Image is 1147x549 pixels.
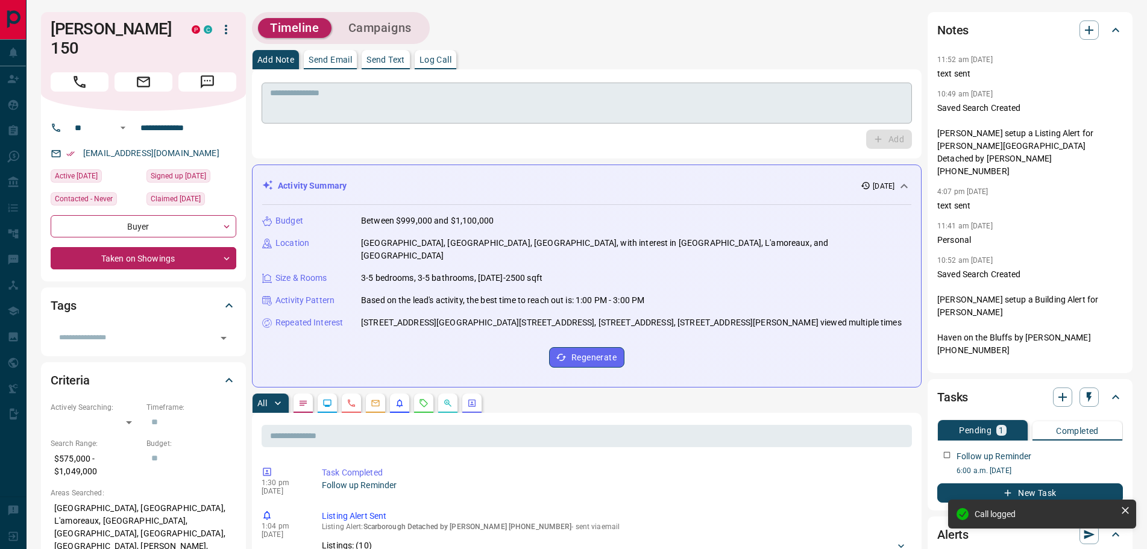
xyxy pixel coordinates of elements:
[51,215,236,237] div: Buyer
[336,18,424,38] button: Campaigns
[275,316,343,329] p: Repeated Interest
[937,67,1123,80] p: text sent
[395,398,404,408] svg: Listing Alerts
[937,187,988,196] p: 4:07 pm [DATE]
[298,398,308,408] svg: Notes
[51,438,140,449] p: Search Range:
[51,72,108,92] span: Call
[115,72,172,92] span: Email
[278,180,347,192] p: Activity Summary
[83,148,219,158] a: [EMAIL_ADDRESS][DOMAIN_NAME]
[116,121,130,135] button: Open
[262,522,304,530] p: 1:04 pm
[999,426,1004,434] p: 1
[322,466,907,479] p: Task Completed
[322,522,907,531] p: Listing Alert : - sent via email
[51,19,174,58] h1: [PERSON_NAME] 150
[937,102,1123,178] p: Saved Search Created [PERSON_NAME] setup a Listing Alert for [PERSON_NAME][GEOGRAPHIC_DATA] Detac...
[937,90,993,98] p: 10:49 am [DATE]
[937,55,993,64] p: 11:52 am [DATE]
[262,478,304,487] p: 1:30 pm
[66,149,75,158] svg: Email Verified
[959,426,991,434] p: Pending
[873,181,894,192] p: [DATE]
[322,510,907,522] p: Listing Alert Sent
[371,398,380,408] svg: Emails
[937,20,969,40] h2: Notes
[937,483,1123,503] button: New Task
[366,55,405,64] p: Send Text
[204,25,212,34] div: condos.ca
[275,294,335,307] p: Activity Pattern
[146,192,236,209] div: Sat Sep 21 2024
[549,347,624,368] button: Regenerate
[937,387,968,407] h2: Tasks
[262,487,304,495] p: [DATE]
[146,402,236,413] p: Timeframe:
[937,268,1123,357] p: Saved Search Created [PERSON_NAME] setup a Building Alert for [PERSON_NAME] Haven on the Bluffs b...
[361,272,542,284] p: 3-5 bedrooms, 3-5 bathrooms, [DATE]-2500 sqft
[937,222,993,230] p: 11:41 am [DATE]
[361,294,644,307] p: Based on the lead's activity, the best time to reach out is: 1:00 PM - 3:00 PM
[361,237,911,262] p: [GEOGRAPHIC_DATA], [GEOGRAPHIC_DATA], [GEOGRAPHIC_DATA], with interest in [GEOGRAPHIC_DATA], L'am...
[275,215,303,227] p: Budget
[146,438,236,449] p: Budget:
[51,366,236,395] div: Criteria
[937,525,969,544] h2: Alerts
[258,18,332,38] button: Timeline
[361,215,494,227] p: Between $999,000 and $1,100,000
[347,398,356,408] svg: Calls
[51,488,236,498] p: Areas Searched:
[322,398,332,408] svg: Lead Browsing Activity
[419,398,429,408] svg: Requests
[957,465,1123,476] p: 6:00 a.m. [DATE]
[309,55,352,64] p: Send Email
[275,237,309,249] p: Location
[192,25,200,34] div: property.ca
[257,55,294,64] p: Add Note
[51,371,90,390] h2: Criteria
[937,383,1123,412] div: Tasks
[937,256,993,265] p: 10:52 am [DATE]
[51,247,236,269] div: Taken on Showings
[937,234,1123,246] p: Personal
[257,399,267,407] p: All
[1056,427,1099,435] p: Completed
[51,169,140,186] div: Wed Apr 16 2025
[937,199,1123,212] p: text sent
[363,522,572,531] span: Scarborough Detached by [PERSON_NAME] [PHONE_NUMBER]
[275,272,327,284] p: Size & Rooms
[151,193,201,205] span: Claimed [DATE]
[215,330,232,347] button: Open
[51,296,76,315] h2: Tags
[51,402,140,413] p: Actively Searching:
[178,72,236,92] span: Message
[975,509,1116,519] div: Call logged
[361,316,902,329] p: [STREET_ADDRESS][GEOGRAPHIC_DATA][STREET_ADDRESS], [STREET_ADDRESS], [STREET_ADDRESS][PERSON_NAME...
[443,398,453,408] svg: Opportunities
[51,291,236,320] div: Tags
[420,55,451,64] p: Log Call
[937,16,1123,45] div: Notes
[146,169,236,186] div: Sat Sep 21 2024
[55,170,98,182] span: Active [DATE]
[937,520,1123,549] div: Alerts
[51,449,140,482] p: $575,000 - $1,049,000
[262,175,911,197] div: Activity Summary[DATE]
[151,170,206,182] span: Signed up [DATE]
[262,530,304,539] p: [DATE]
[322,479,907,492] p: Follow up Reminder
[55,193,113,205] span: Contacted - Never
[957,450,1031,463] p: Follow up Reminder
[467,398,477,408] svg: Agent Actions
